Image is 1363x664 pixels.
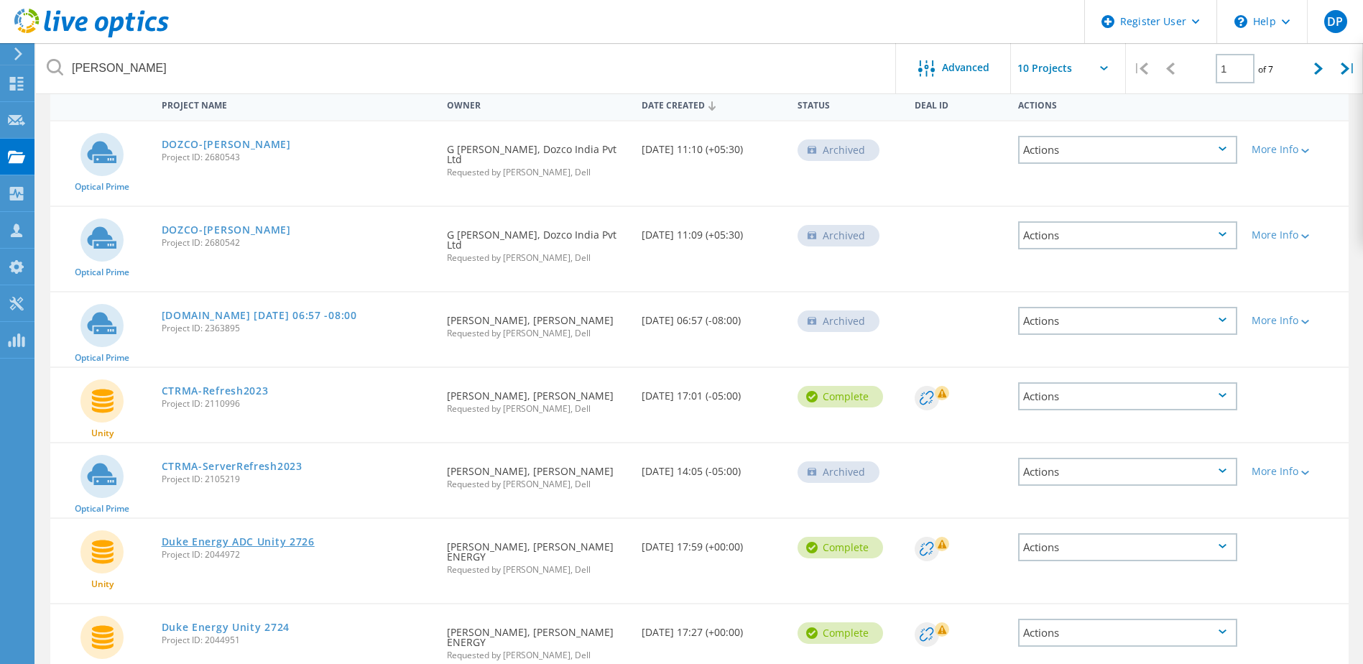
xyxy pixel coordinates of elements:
[75,504,129,513] span: Optical Prime
[162,386,269,396] a: CTRMA-Refresh2023
[447,480,627,489] span: Requested by [PERSON_NAME], Dell
[162,550,433,559] span: Project ID: 2044972
[440,368,634,428] div: [PERSON_NAME], [PERSON_NAME]
[634,519,790,566] div: [DATE] 17:59 (+00:00)
[798,225,879,246] div: Archived
[447,329,627,338] span: Requested by [PERSON_NAME], Dell
[1252,315,1341,326] div: More Info
[1018,221,1237,249] div: Actions
[440,292,634,352] div: [PERSON_NAME], [PERSON_NAME]
[162,153,433,162] span: Project ID: 2680543
[798,461,879,483] div: Archived
[14,30,169,40] a: Live Optics Dashboard
[1334,43,1363,94] div: |
[634,91,790,118] div: Date Created
[447,651,627,660] span: Requested by [PERSON_NAME], Dell
[634,207,790,254] div: [DATE] 11:09 (+05:30)
[91,429,114,438] span: Unity
[634,443,790,491] div: [DATE] 14:05 (-05:00)
[1234,15,1247,28] svg: \n
[798,139,879,161] div: Archived
[162,461,302,471] a: CTRMA-ServerRefresh2023
[440,443,634,503] div: [PERSON_NAME], [PERSON_NAME]
[162,239,433,247] span: Project ID: 2680542
[1011,91,1244,117] div: Actions
[162,475,433,484] span: Project ID: 2105219
[1018,136,1237,164] div: Actions
[798,386,883,407] div: Complete
[1018,307,1237,335] div: Actions
[942,63,989,73] span: Advanced
[75,183,129,191] span: Optical Prime
[440,519,634,589] div: [PERSON_NAME], [PERSON_NAME] ENERGY
[162,622,290,632] a: Duke Energy Unity 2724
[447,168,627,177] span: Requested by [PERSON_NAME], Dell
[440,207,634,277] div: G [PERSON_NAME], Dozco India Pvt Ltd
[1252,144,1341,155] div: More Info
[1252,466,1341,476] div: More Info
[634,604,790,652] div: [DATE] 17:27 (+00:00)
[1018,533,1237,561] div: Actions
[798,310,879,332] div: Archived
[1252,230,1341,240] div: More Info
[162,537,315,547] a: Duke Energy ADC Unity 2726
[1018,458,1237,486] div: Actions
[447,405,627,413] span: Requested by [PERSON_NAME], Dell
[634,368,790,415] div: [DATE] 17:01 (-05:00)
[1018,382,1237,410] div: Actions
[798,622,883,644] div: Complete
[1018,619,1237,647] div: Actions
[162,225,291,235] a: DOZCO-[PERSON_NAME]
[447,254,627,262] span: Requested by [PERSON_NAME], Dell
[162,324,433,333] span: Project ID: 2363895
[440,121,634,191] div: G [PERSON_NAME], Dozco India Pvt Ltd
[162,139,291,149] a: DOZCO-[PERSON_NAME]
[162,636,433,645] span: Project ID: 2044951
[162,310,357,321] a: [DOMAIN_NAME] [DATE] 06:57 -08:00
[1258,63,1273,75] span: of 7
[36,43,897,93] input: Search projects by name, owner, ID, company, etc
[1126,43,1155,94] div: |
[440,91,634,117] div: Owner
[154,91,440,117] div: Project Name
[634,292,790,340] div: [DATE] 06:57 (-08:00)
[75,268,129,277] span: Optical Prime
[75,354,129,362] span: Optical Prime
[91,580,114,589] span: Unity
[634,121,790,169] div: [DATE] 11:10 (+05:30)
[162,400,433,408] span: Project ID: 2110996
[798,537,883,558] div: Complete
[907,91,1012,117] div: Deal Id
[790,91,907,117] div: Status
[447,566,627,574] span: Requested by [PERSON_NAME], Dell
[1327,16,1343,27] span: DP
